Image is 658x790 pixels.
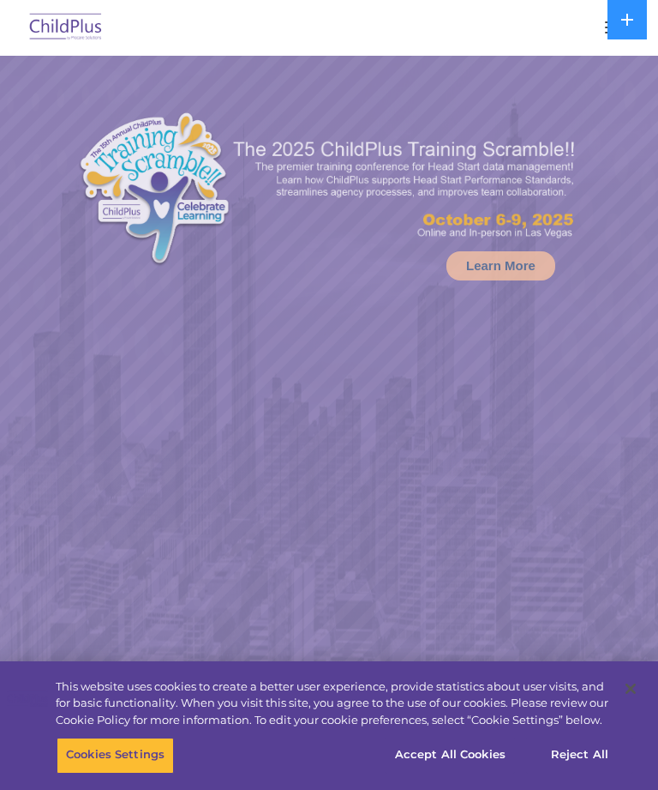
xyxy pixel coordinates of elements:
button: Cookies Settings [57,737,174,773]
div: This website uses cookies to create a better user experience, provide statistics about user visit... [56,678,612,729]
button: Close [612,670,649,708]
button: Reject All [526,737,633,773]
button: Accept All Cookies [386,737,515,773]
a: Learn More [446,251,555,280]
img: ChildPlus by Procare Solutions [26,8,106,48]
